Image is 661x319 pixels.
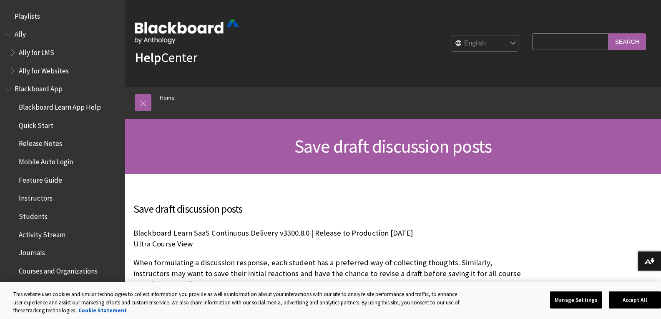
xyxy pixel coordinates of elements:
nav: Book outline for Playlists [5,9,120,23]
span: Save draft discussion posts [294,135,492,158]
span: Journals [19,246,45,257]
button: Manage Settings [550,291,602,309]
button: Accept All [609,291,661,309]
h3: Save draft discussion posts [133,201,529,217]
a: More information about your privacy, opens in a new tab [78,307,127,314]
span: Activity Stream [19,228,65,239]
span: Students [19,209,48,221]
span: Blackboard Learn App Help [19,100,101,111]
span: Instructors [19,191,53,203]
span: Ally for LMS [19,45,54,57]
strong: Help [135,49,161,66]
span: Release Notes [19,137,62,148]
span: Ally [15,28,26,39]
img: Blackboard by Anthology [135,20,239,44]
span: Courses and Organizations [19,264,98,275]
span: Quick Start [19,118,53,130]
a: Home [160,93,175,103]
span: Playlists [15,9,40,20]
span: Feature Guide [19,173,62,184]
nav: Book outline for Anthology Ally Help [5,28,120,78]
span: Mobile Auto Login [19,155,73,166]
span: Blackboard Learn SaaS Continuous Delivery v3300.8.0 | Release to Production [DATE] Ultra Course View [133,228,413,249]
input: Search [608,33,646,50]
select: Site Language Selector [452,35,519,52]
a: HelpCenter [135,49,197,66]
p: When formulating a discussion response, each student has a preferred way of collecting thoughts. ... [133,257,529,290]
div: This website uses cookies and similar technologies to collect information you provide as well as ... [13,290,463,315]
span: Ally for Websites [19,64,69,75]
span: Blackboard App [15,82,63,93]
